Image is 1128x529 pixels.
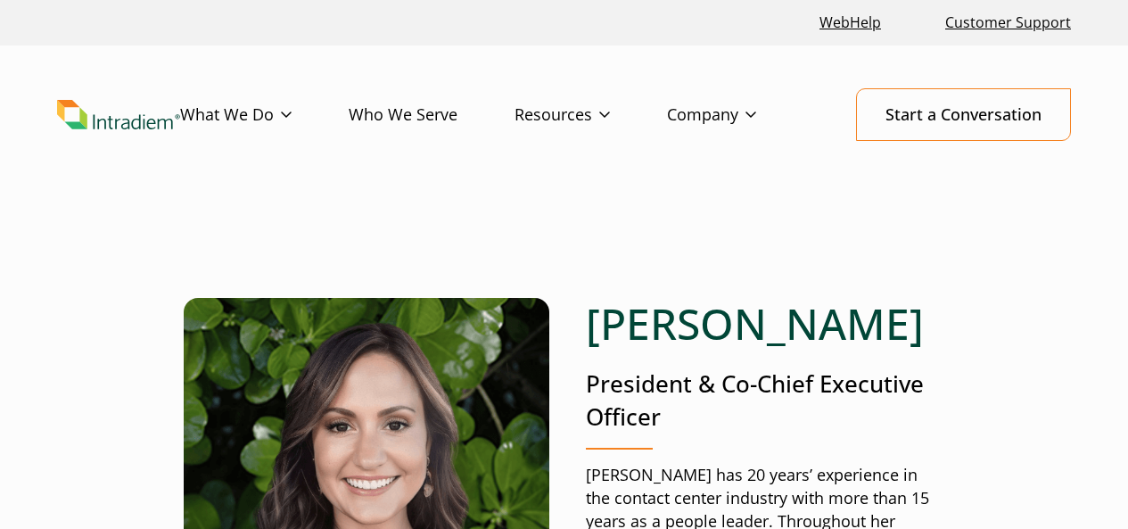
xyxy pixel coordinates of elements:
img: Intradiem [57,100,180,130]
a: Resources [515,89,667,141]
a: Link opens in a new window [812,4,888,42]
p: President & Co-Chief Executive Officer [586,368,944,434]
h1: [PERSON_NAME] [586,298,944,350]
a: Who We Serve [349,89,515,141]
a: Start a Conversation [856,88,1071,141]
a: Link to homepage of Intradiem [57,100,180,130]
a: Company [667,89,813,141]
a: Customer Support [938,4,1078,42]
a: What We Do [180,89,349,141]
